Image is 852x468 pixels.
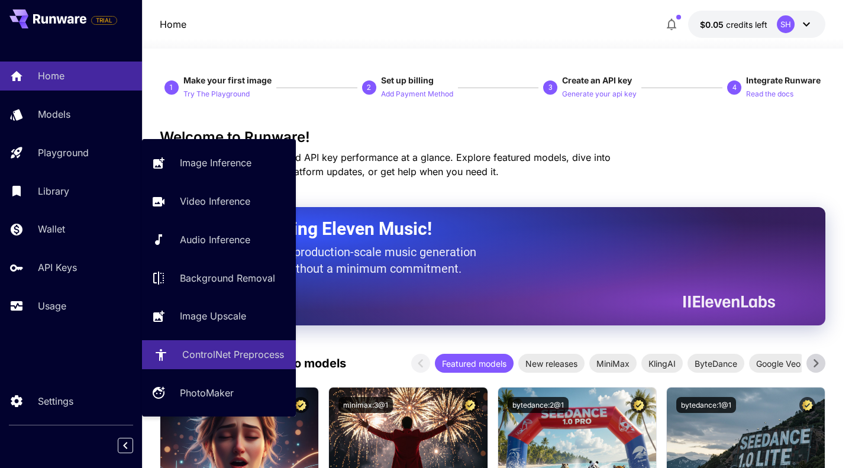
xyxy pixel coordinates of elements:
[749,357,808,370] span: Google Veo
[180,271,275,285] p: Background Removal
[182,347,284,362] p: ControlNet Preprocess
[381,75,434,85] span: Set up billing
[338,397,393,413] button: minimax:3@1
[641,357,683,370] span: KlingAI
[142,340,296,369] a: ControlNet Preprocess
[381,89,453,100] p: Add Payment Method
[142,302,296,331] a: Image Upscale
[518,357,585,370] span: New releases
[127,435,142,456] div: Collapse sidebar
[180,194,250,208] p: Video Inference
[732,82,737,93] p: 4
[589,357,637,370] span: MiniMax
[746,89,793,100] p: Read the docs
[92,16,117,25] span: TRIAL
[160,17,186,31] nav: breadcrumb
[38,222,65,236] p: Wallet
[462,397,478,413] button: Certified Model – Vetted for best performance and includes a commercial license.
[38,260,77,275] p: API Keys
[508,397,569,413] button: bytedance:2@1
[688,357,744,370] span: ByteDance
[631,397,647,413] button: Certified Model – Vetted for best performance and includes a commercial license.
[180,233,250,247] p: Audio Inference
[777,15,795,33] div: SH
[180,386,234,400] p: PhotoMaker
[142,187,296,216] a: Video Inference
[548,82,553,93] p: 3
[160,129,826,146] h3: Welcome to Runware!
[142,379,296,408] a: PhotoMaker
[183,89,250,100] p: Try The Playground
[435,357,514,370] span: Featured models
[746,75,821,85] span: Integrate Runware
[38,146,89,160] p: Playground
[180,309,246,323] p: Image Upscale
[183,75,272,85] span: Make your first image
[700,18,767,31] div: $0.05
[142,149,296,177] a: Image Inference
[142,225,296,254] a: Audio Inference
[38,184,69,198] p: Library
[367,82,371,93] p: 2
[160,151,611,177] span: Check out your usage stats and API key performance at a glance. Explore featured models, dive int...
[293,397,309,413] button: Certified Model – Vetted for best performance and includes a commercial license.
[169,82,173,93] p: 1
[38,299,66,313] p: Usage
[726,20,767,30] span: credits left
[189,218,767,240] h2: Now Supporting Eleven Music!
[160,17,186,31] p: Home
[562,75,632,85] span: Create an API key
[700,20,726,30] span: $0.05
[38,69,64,83] p: Home
[676,397,736,413] button: bytedance:1@1
[688,11,825,38] button: $0.05
[799,397,815,413] button: Certified Model – Vetted for best performance and includes a commercial license.
[38,394,73,408] p: Settings
[189,244,485,277] p: The only way to get production-scale music generation from Eleven Labs without a minimum commitment.
[142,263,296,292] a: Background Removal
[118,438,133,453] button: Collapse sidebar
[562,89,637,100] p: Generate your api key
[91,13,117,27] span: Add your payment card to enable full platform functionality.
[180,156,251,170] p: Image Inference
[38,107,70,121] p: Models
